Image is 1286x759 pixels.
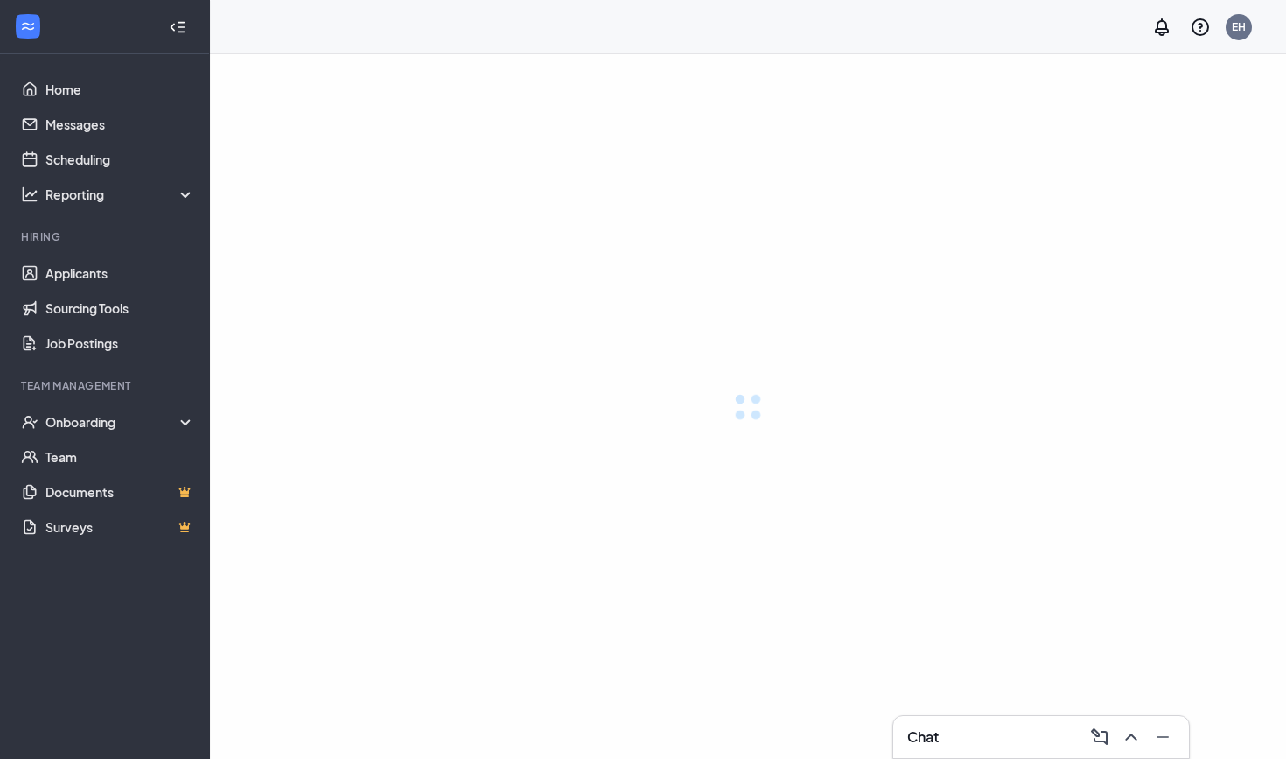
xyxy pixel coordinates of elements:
a: Team [45,439,195,474]
div: Hiring [21,229,192,244]
svg: WorkstreamLogo [19,18,37,35]
div: EH [1232,19,1246,34]
div: Onboarding [45,413,196,431]
svg: UserCheck [21,413,38,431]
div: Team Management [21,378,192,393]
button: ComposeMessage [1084,723,1112,751]
a: Messages [45,107,195,142]
button: Minimize [1147,723,1175,751]
a: Job Postings [45,326,195,361]
svg: Collapse [169,18,186,36]
svg: Notifications [1151,17,1172,38]
svg: Analysis [21,186,38,203]
svg: ChevronUp [1121,727,1142,748]
a: Applicants [45,256,195,291]
a: Home [45,72,195,107]
button: ChevronUp [1115,723,1143,751]
a: DocumentsCrown [45,474,195,510]
a: SurveysCrown [45,510,195,545]
svg: QuestionInfo [1190,17,1211,38]
svg: ComposeMessage [1089,727,1110,748]
a: Scheduling [45,142,195,177]
svg: Minimize [1152,727,1173,748]
a: Sourcing Tools [45,291,195,326]
h3: Chat [907,727,939,747]
div: Reporting [45,186,196,203]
